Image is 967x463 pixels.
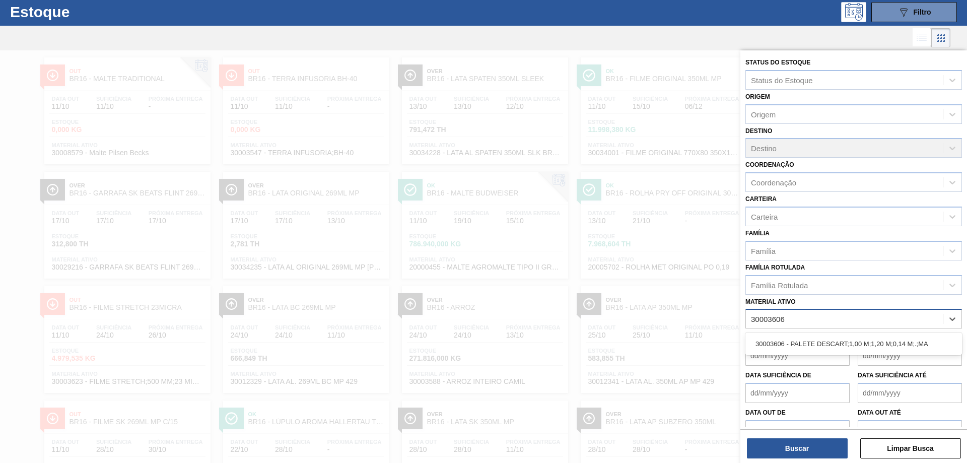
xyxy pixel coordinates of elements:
[751,212,778,221] div: Carteira
[394,50,573,164] a: ÍconeOverBR16 - LATA SPATEN 350ML SLEEKData out13/10Suficiência13/10Próxima Entrega12/10Estoque79...
[745,264,805,271] label: Família Rotulada
[745,230,770,237] label: Família
[10,6,161,18] h1: Estoque
[858,346,962,366] input: dd/mm/yyyy
[751,281,808,289] div: Família Rotulada
[751,110,776,118] div: Origem
[745,346,850,366] input: dd/mm/yyyy
[751,246,776,255] div: Família
[745,127,772,135] label: Destino
[745,298,796,305] label: Material ativo
[745,383,850,403] input: dd/mm/yyyy
[745,372,811,379] label: Data suficiência de
[858,420,962,440] input: dd/mm/yyyy
[745,335,962,353] div: 30003606 - PALETE DESCART;1,00 M;1,20 M;0,14 M;.;MA
[751,178,796,187] div: Coordenação
[745,195,777,203] label: Carteira
[216,50,394,164] a: ÍconeOutBR16 - TERRA INFUSORIA BH-40Data out11/10Suficiência11/10Próxima Entrega-Estoque0,000 KGM...
[745,93,770,100] label: Origem
[745,59,810,66] label: Status do Estoque
[745,409,786,416] label: Data out de
[745,420,850,440] input: dd/mm/yyyy
[841,2,866,22] div: Pogramando: nenhum usuário selecionado
[37,50,216,164] a: ÍconeOutBR16 - MALTE TRADITIONALData out11/10Suficiência11/10Próxima Entrega-Estoque0,000 KGMater...
[751,76,813,84] div: Status do Estoque
[858,409,901,416] label: Data out até
[931,28,950,47] div: Visão em Cards
[752,50,931,164] a: ÍconeOkBR16 - AROMA CARAMBOLAData out11/10Suficiência17/10Próxima Entrega-Estoque4.000,000 KGMate...
[573,50,752,164] a: ÍconeOkBR16 - FILME ORIGINAL 350ML MPData out11/10Suficiência15/10Próxima Entrega06/12Estoque11.9...
[871,2,957,22] button: Filtro
[858,383,962,403] input: dd/mm/yyyy
[745,161,794,168] label: Coordenação
[858,372,927,379] label: Data suficiência até
[913,28,931,47] div: Visão em Lista
[914,8,931,16] span: Filtro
